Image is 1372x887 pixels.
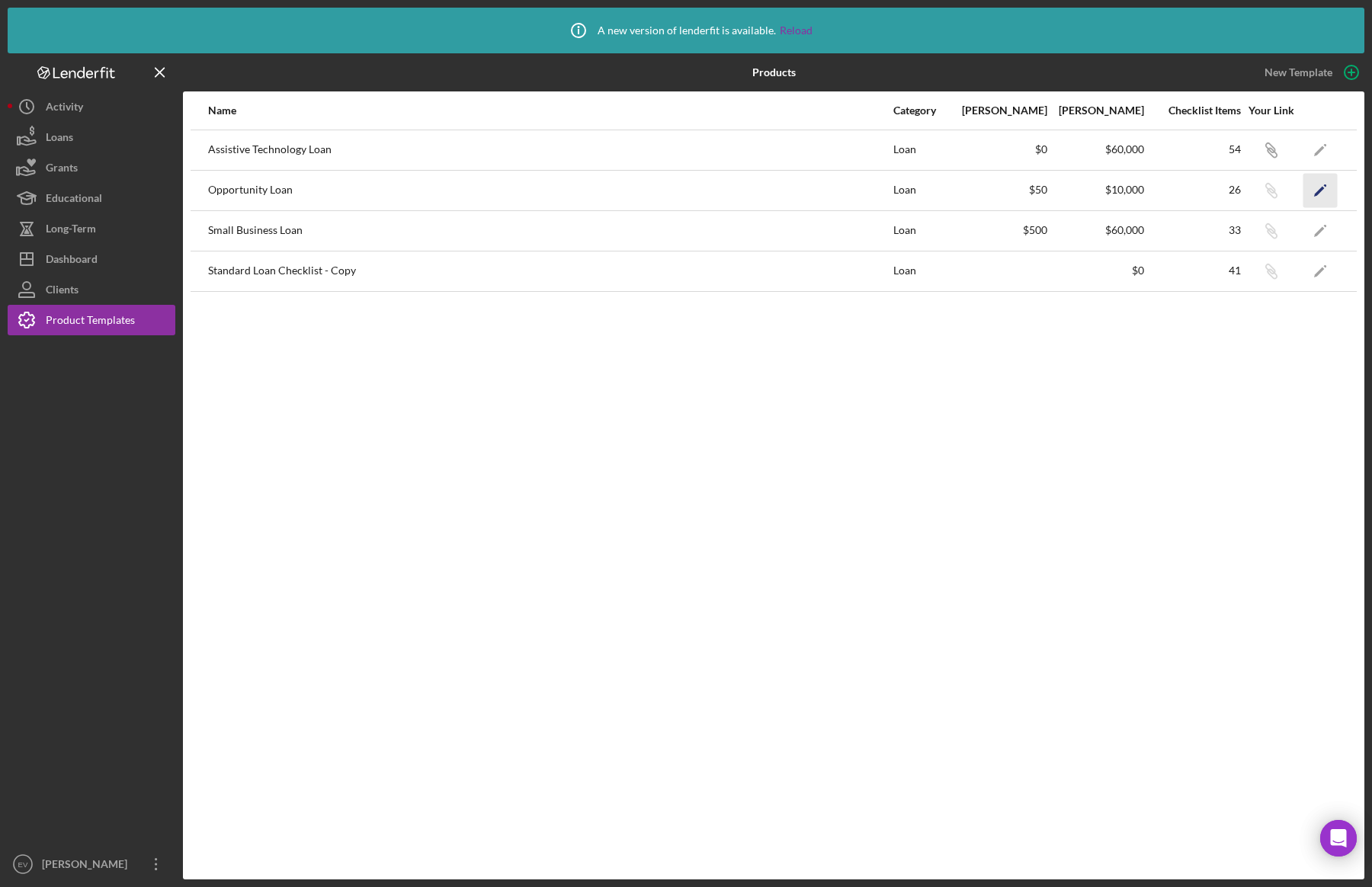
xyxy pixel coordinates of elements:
b: Products [752,66,796,78]
button: Product Templates [8,305,175,335]
div: [PERSON_NAME] [952,104,1047,117]
div: Checklist Items [1146,104,1241,117]
button: EV[PERSON_NAME] [8,849,175,879]
button: Loans [8,122,175,152]
button: Dashboard [8,244,175,274]
div: 41 [1146,264,1241,277]
div: Standard Loan Checklist - Copy [208,252,892,290]
div: Loan [893,252,950,290]
div: Clients [46,274,79,309]
div: Category [893,104,950,117]
div: Loan [893,171,950,210]
div: Activity [46,91,83,126]
button: Educational [8,183,175,213]
div: Open Intercom Messenger [1320,820,1357,857]
div: Long-Term [46,213,96,248]
div: Loan [893,131,950,169]
div: [PERSON_NAME] [1049,104,1144,117]
div: $60,000 [1049,143,1144,155]
button: Grants [8,152,175,183]
div: Educational [46,183,102,217]
div: Your Link [1242,104,1300,117]
div: $0 [952,143,1047,155]
div: A new version of lenderfit is available. [559,11,813,50]
div: Assistive Technology Loan [208,131,892,169]
div: Loans [46,122,73,156]
div: $0 [1049,264,1144,277]
div: Name [208,104,892,117]
button: Activity [8,91,175,122]
a: Reload [780,24,813,37]
div: Product Templates [46,305,135,339]
div: Opportunity Loan [208,171,892,210]
div: New Template [1265,61,1332,84]
div: 26 [1146,184,1241,196]
div: Dashboard [46,244,98,278]
button: New Template [1255,61,1364,84]
div: $50 [952,184,1047,196]
div: $60,000 [1049,224,1144,236]
div: Grants [46,152,78,187]
div: $500 [952,224,1047,236]
div: 54 [1146,143,1241,155]
div: 33 [1146,224,1241,236]
text: EV [18,860,28,869]
div: Small Business Loan [208,212,892,250]
div: $10,000 [1049,184,1144,196]
div: Loan [893,212,950,250]
button: Long-Term [8,213,175,244]
div: [PERSON_NAME] [38,849,137,883]
button: Clients [8,274,175,305]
